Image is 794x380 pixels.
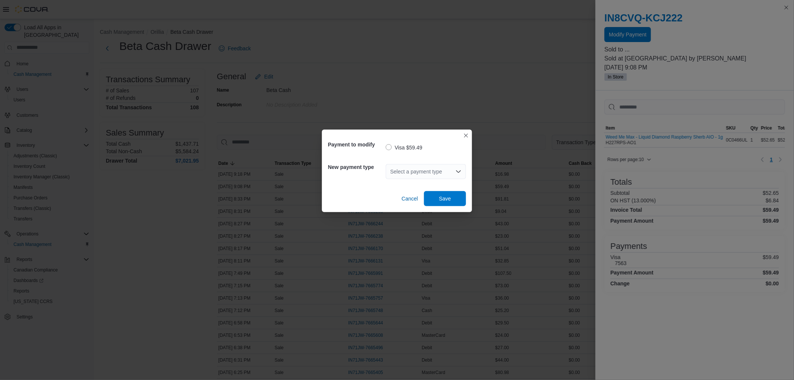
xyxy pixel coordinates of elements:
[328,137,384,152] h5: Payment to modify
[462,131,471,140] button: Closes this modal window
[456,169,462,175] button: Open list of options
[328,160,384,175] h5: New payment type
[386,143,423,152] label: Visa $59.49
[424,191,466,206] button: Save
[399,191,421,206] button: Cancel
[402,195,418,202] span: Cancel
[390,167,391,176] input: Accessible screen reader label
[439,195,451,202] span: Save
